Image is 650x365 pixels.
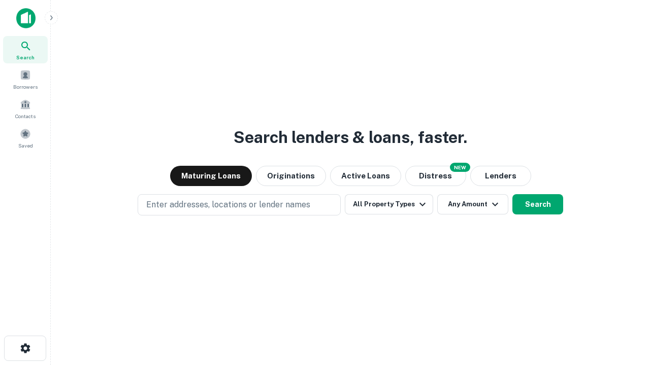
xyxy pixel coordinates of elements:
[138,194,341,215] button: Enter addresses, locations or lender names
[512,194,563,214] button: Search
[405,166,466,186] button: Search distressed loans with lien and other non-mortgage details.
[3,95,48,122] a: Contacts
[3,124,48,152] a: Saved
[146,199,310,211] p: Enter addresses, locations or lender names
[437,194,508,214] button: Any Amount
[15,112,36,120] span: Contacts
[599,284,650,333] iframe: Chat Widget
[16,53,35,61] span: Search
[470,166,531,186] button: Lenders
[330,166,401,186] button: Active Loans
[18,141,33,150] span: Saved
[3,65,48,93] a: Borrowers
[256,166,326,186] button: Originations
[170,166,252,186] button: Maturing Loans
[16,8,36,28] img: capitalize-icon.png
[450,163,470,172] div: NEW
[13,83,38,91] span: Borrowers
[345,194,433,214] button: All Property Types
[3,36,48,63] a: Search
[234,125,467,150] h3: Search lenders & loans, faster.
